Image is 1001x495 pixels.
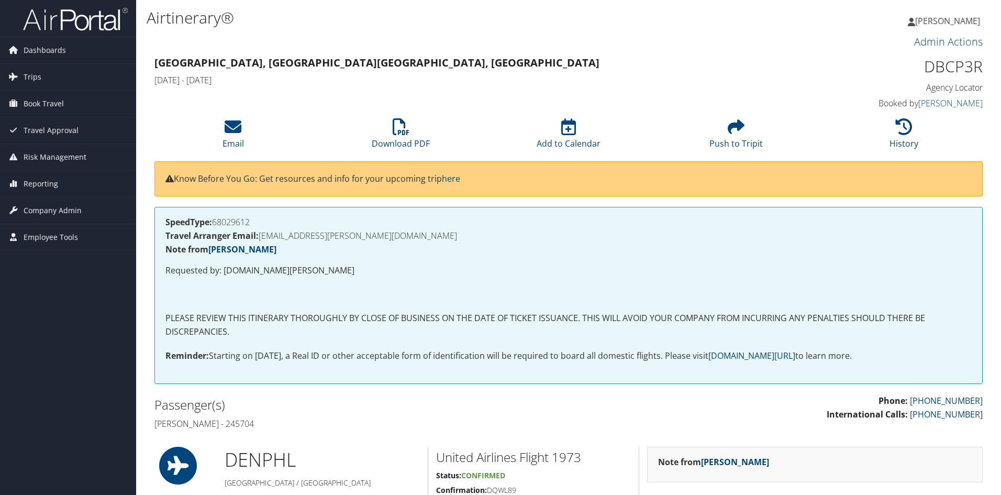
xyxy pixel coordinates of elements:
[24,144,86,170] span: Risk Management
[165,264,972,278] p: Requested by: [DOMAIN_NAME][PERSON_NAME]
[165,244,276,255] strong: Note from
[827,409,908,420] strong: International Calls:
[709,124,763,149] a: Push to Tripit
[165,349,972,363] p: Starting on [DATE], a Real ID or other acceptable form of identification will be required to boar...
[24,197,82,224] span: Company Admin
[436,470,461,480] strong: Status:
[165,172,972,186] p: Know Before You Go: Get resources and info for your upcoming trip
[165,230,259,241] strong: Travel Arranger Email:
[915,15,980,27] span: [PERSON_NAME]
[165,312,972,338] p: PLEASE REVIEW THIS ITINERARY THOROUGHLY BY CLOSE OF BUSINESS ON THE DATE OF TICKET ISSUANCE. THIS...
[154,418,561,430] h4: [PERSON_NAME] - 245704
[787,82,983,93] h4: Agency Locator
[154,74,772,86] h4: [DATE] - [DATE]
[225,478,420,488] h5: [GEOGRAPHIC_DATA] / [GEOGRAPHIC_DATA]
[165,350,209,361] strong: Reminder:
[436,485,487,495] strong: Confirmation:
[23,7,128,31] img: airportal-logo.png
[24,171,58,197] span: Reporting
[537,124,600,149] a: Add to Calendar
[165,232,972,240] h4: [EMAIL_ADDRESS][PERSON_NAME][DOMAIN_NAME]
[154,396,561,414] h2: Passenger(s)
[787,97,983,109] h4: Booked by
[147,7,709,29] h1: Airtinerary®
[787,56,983,78] h1: DBCP3R
[658,456,769,468] strong: Note from
[461,470,505,480] span: Confirmed
[223,124,244,149] a: Email
[154,56,599,70] strong: [GEOGRAPHIC_DATA], [GEOGRAPHIC_DATA] [GEOGRAPHIC_DATA], [GEOGRAPHIC_DATA]
[910,409,983,420] a: [PHONE_NUMBER]
[165,216,212,228] strong: SpeedType:
[24,117,79,144] span: Travel Approval
[24,91,64,117] span: Book Travel
[908,5,991,37] a: [PERSON_NAME]
[918,97,983,109] a: [PERSON_NAME]
[225,447,420,473] h1: DEN PHL
[910,395,983,406] a: [PHONE_NUMBER]
[24,37,66,63] span: Dashboards
[165,218,972,226] h4: 68029612
[436,448,631,466] h2: United Airlines Flight 1973
[208,244,276,255] a: [PERSON_NAME]
[914,35,983,49] a: Admin Actions
[878,395,908,406] strong: Phone:
[889,124,918,149] a: History
[442,173,460,184] a: here
[701,456,769,468] a: [PERSON_NAME]
[24,224,78,250] span: Employee Tools
[24,64,41,90] span: Trips
[372,124,430,149] a: Download PDF
[708,350,795,361] a: [DOMAIN_NAME][URL]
